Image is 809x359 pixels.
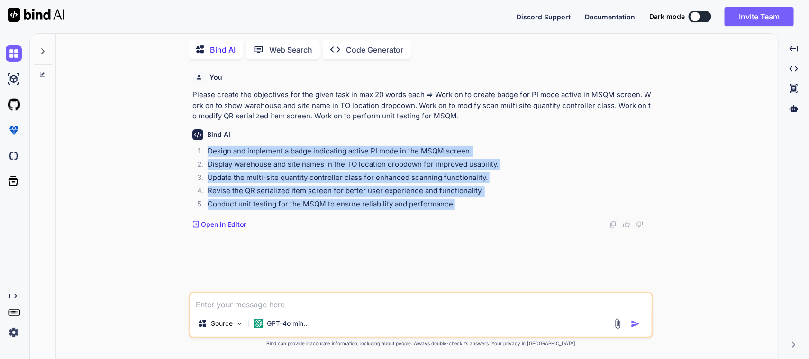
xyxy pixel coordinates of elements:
img: attachment [612,318,623,329]
span: Discord Support [517,13,571,21]
li: Conduct unit testing for the MSQM to ensure reliability and performance. [200,199,651,212]
li: Update the multi-site quantity controller class for enhanced scanning functionality. [200,172,651,186]
img: like [623,221,630,228]
button: Invite Team [725,7,794,26]
p: Source [211,319,233,328]
h6: Bind AI [207,130,230,139]
span: Documentation [585,13,635,21]
p: Code Generator [346,44,403,55]
img: premium [6,122,22,138]
li: Design and implement a badge indicating active PI mode in the MSQM screen. [200,146,651,159]
button: Discord Support [517,12,571,22]
img: GPT-4o mini [254,319,263,328]
img: chat [6,45,22,62]
img: Pick Models [236,320,244,328]
p: Bind AI [210,44,236,55]
p: Web Search [269,44,312,55]
img: dislike [636,221,644,228]
li: Revise the QR serialized item screen for better user experience and functionality. [200,186,651,199]
button: Documentation [585,12,635,22]
p: Open in Editor [201,220,246,229]
img: icon [631,319,640,329]
li: Display warehouse and site names in the TO location dropdown for improved usability. [200,159,651,172]
p: Please create the objectives for the given task in max 20 words each => Work on to create badge f... [192,90,651,122]
img: darkCloudIdeIcon [6,148,22,164]
span: Dark mode [649,12,685,21]
p: GPT-4o min.. [267,319,307,328]
h6: You [209,72,222,82]
img: settings [6,324,22,341]
img: ai-studio [6,71,22,87]
img: githubLight [6,97,22,113]
p: Bind can provide inaccurate information, including about people. Always double-check its answers.... [189,340,653,347]
img: Bind AI [8,8,64,22]
img: copy [609,221,617,228]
